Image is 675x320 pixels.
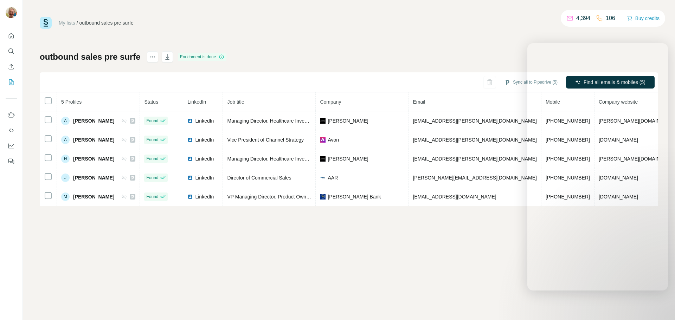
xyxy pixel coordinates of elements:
button: Enrich CSV [6,60,17,73]
span: Managing Director, Healthcare Investment Banking [227,118,338,124]
span: Managing Director, Healthcare Investment Banking [227,156,338,162]
div: M [61,192,70,201]
button: actions [147,51,158,63]
button: Sync all to Pipedrive (5) [500,77,562,87]
img: LinkedIn logo [187,156,193,162]
span: [PERSON_NAME] [73,155,114,162]
a: My lists [59,20,75,26]
div: Enrichment is done [178,53,227,61]
li: / [77,19,78,26]
span: [EMAIL_ADDRESS][DOMAIN_NAME] [413,194,496,200]
span: Email [413,99,425,105]
img: LinkedIn logo [187,137,193,143]
span: Found [146,194,158,200]
span: [PERSON_NAME] Bank [328,193,381,200]
div: J [61,174,70,182]
span: LinkedIn [187,99,206,105]
span: Found [146,156,158,162]
span: Job title [227,99,244,105]
span: LinkedIn [195,136,214,143]
iframe: Intercom live chat [651,296,668,313]
img: LinkedIn logo [187,118,193,124]
button: Dashboard [6,139,17,152]
span: LinkedIn [195,174,214,181]
iframe: Intercom live chat [527,43,668,290]
p: 4,394 [576,14,590,22]
span: Found [146,137,158,143]
button: Use Surfe on LinkedIn [6,109,17,121]
button: Quick start [6,30,17,42]
span: [PERSON_NAME][EMAIL_ADDRESS][DOMAIN_NAME] [413,175,536,181]
img: Surfe Logo [40,17,52,29]
span: Found [146,118,158,124]
span: [PERSON_NAME] [73,136,114,143]
div: outbound sales pre surfe [79,19,134,26]
span: Company [320,99,341,105]
div: H [61,155,70,163]
span: [PERSON_NAME] [73,117,114,124]
button: My lists [6,76,17,89]
span: Director of Commercial Sales [227,175,291,181]
span: Found [146,175,158,181]
span: AAR [328,174,338,181]
span: VP Managing Director, Product Owner - Enterprise Systems [227,194,358,200]
div: A [61,117,70,125]
h1: outbound sales pre surfe [40,51,141,63]
span: [EMAIL_ADDRESS][PERSON_NAME][DOMAIN_NAME] [413,156,536,162]
button: Search [6,45,17,58]
span: 5 Profiles [61,99,82,105]
img: company-logo [320,194,326,200]
span: Vice President of Channel Strategy [227,137,304,143]
span: LinkedIn [195,155,214,162]
p: 106 [606,14,615,22]
img: company-logo [320,156,326,162]
img: company-logo [320,118,326,124]
span: [PERSON_NAME] [73,174,114,181]
button: Feedback [6,155,17,168]
span: [EMAIL_ADDRESS][PERSON_NAME][DOMAIN_NAME] [413,137,536,143]
span: [EMAIL_ADDRESS][PERSON_NAME][DOMAIN_NAME] [413,118,536,124]
img: LinkedIn logo [187,194,193,200]
span: [PERSON_NAME] [328,117,368,124]
div: A [61,136,70,144]
img: company-logo [320,137,326,143]
span: Status [144,99,158,105]
img: Avatar [6,7,17,18]
span: LinkedIn [195,117,214,124]
img: company-logo [320,175,326,181]
img: LinkedIn logo [187,175,193,181]
span: Avon [328,136,339,143]
span: LinkedIn [195,193,214,200]
button: Buy credits [627,13,660,23]
span: [PERSON_NAME] [73,193,114,200]
button: Use Surfe API [6,124,17,137]
span: [PERSON_NAME] [328,155,368,162]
